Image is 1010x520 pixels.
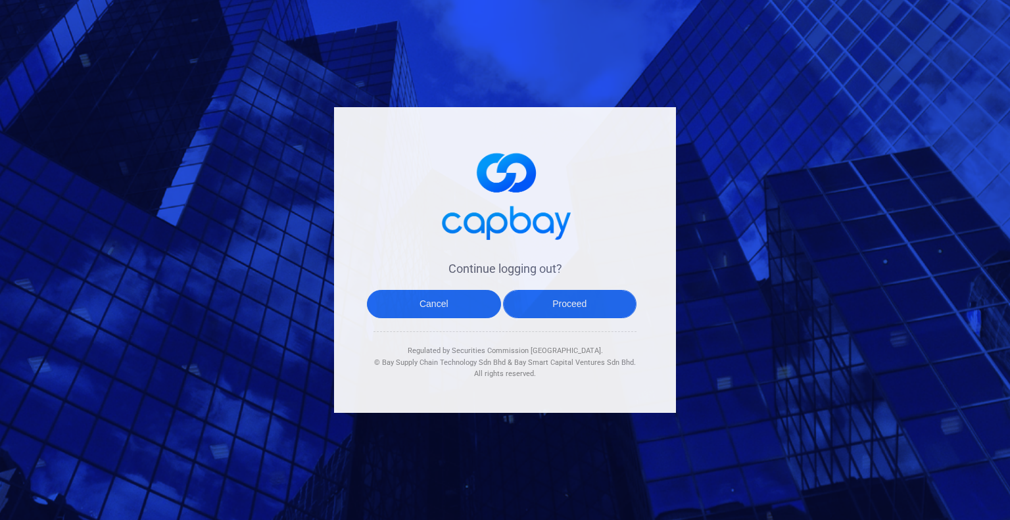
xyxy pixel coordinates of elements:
[373,261,637,277] h4: Continue logging out?
[514,358,636,367] span: Bay Smart Capital Ventures Sdn Bhd.
[374,358,506,367] span: © Bay Supply Chain Technology Sdn Bhd
[367,290,501,318] button: Cancel
[373,332,637,380] div: Regulated by Securities Commission [GEOGRAPHIC_DATA]. & All rights reserved.
[503,290,637,318] button: Proceed
[433,140,577,248] img: logo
